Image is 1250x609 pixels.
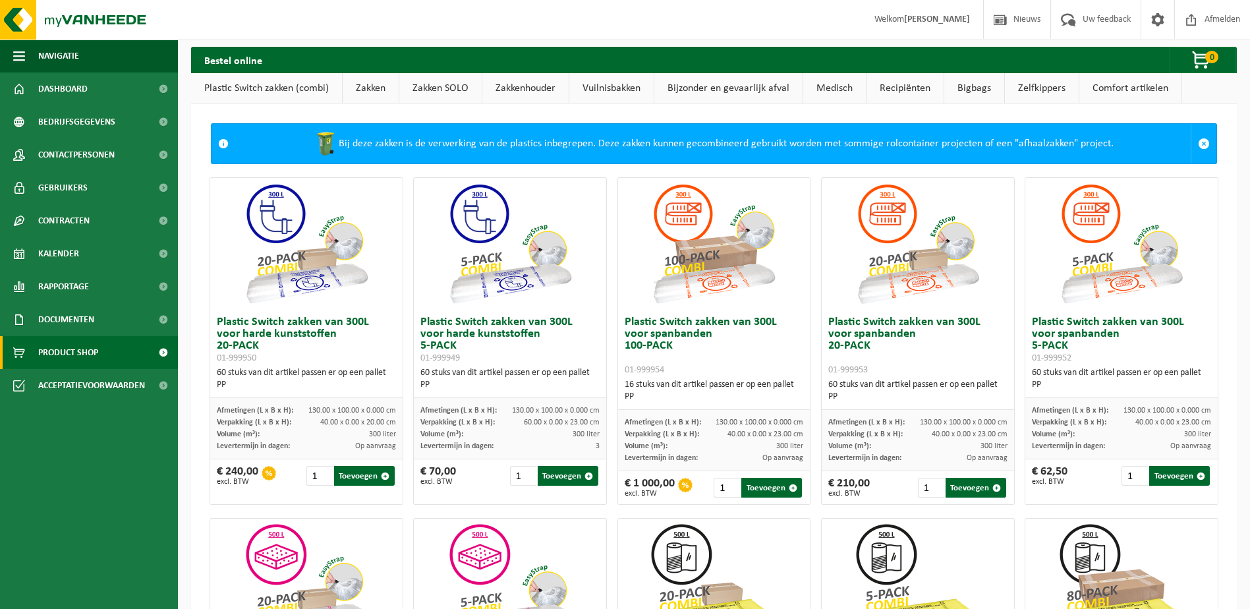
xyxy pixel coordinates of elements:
span: Bedrijfsgegevens [38,105,115,138]
a: Vuilnisbakken [569,73,654,103]
span: 130.00 x 100.00 x 0.000 cm [308,407,396,415]
img: 01-999950 [241,178,372,310]
span: Afmetingen (L x B x H): [217,407,293,415]
span: 40.00 x 0.00 x 23.00 cm [1135,419,1211,426]
span: Volume (m³): [1032,430,1075,438]
span: Afmetingen (L x B x H): [828,419,905,426]
h3: Plastic Switch zakken van 300L voor spanbanden 100-PACK [625,316,804,376]
span: Volume (m³): [420,430,463,438]
span: Op aanvraag [1170,442,1211,450]
h3: Plastic Switch zakken van 300L voor spanbanden 5-PACK [1032,316,1211,364]
span: Dashboard [38,72,88,105]
span: Levertermijn in dagen: [1032,442,1105,450]
div: 60 stuks van dit artikel passen er op een pallet [217,367,396,391]
span: 01-999949 [420,353,460,363]
div: € 70,00 [420,466,456,486]
a: Plastic Switch zakken (combi) [191,73,342,103]
span: Levertermijn in dagen: [625,454,698,462]
span: 130.00 x 100.00 x 0.000 cm [1123,407,1211,415]
img: 01-999952 [1056,178,1187,310]
span: Verpakking (L x B x H): [217,419,291,426]
h3: Plastic Switch zakken van 300L voor harde kunststoffen 20-PACK [217,316,396,364]
span: 01-999953 [828,365,868,375]
span: Kalender [38,237,79,270]
div: Bij deze zakken is de verwerking van de plastics inbegrepen. Deze zakken kunnen gecombineerd gebr... [235,124,1191,163]
span: 300 liter [1184,430,1211,438]
input: 1 [510,466,536,486]
a: Zakken [343,73,399,103]
span: Verpakking (L x B x H): [420,419,495,426]
span: 300 liter [776,442,803,450]
span: 130.00 x 100.00 x 0.000 cm [512,407,600,415]
span: Rapportage [38,270,89,303]
span: Afmetingen (L x B x H): [625,419,701,426]
span: 60.00 x 0.00 x 23.00 cm [524,419,600,426]
button: Toevoegen [741,478,802,498]
img: 01-999949 [444,178,576,310]
span: excl. BTW [625,490,675,498]
span: Verpakking (L x B x H): [1032,419,1106,426]
input: 1 [306,466,333,486]
div: PP [1032,379,1211,391]
span: Gebruikers [38,171,88,204]
span: excl. BTW [828,490,870,498]
span: Verpakking (L x B x H): [625,430,699,438]
span: 40.00 x 0.00 x 20.00 cm [320,419,396,426]
div: PP [625,391,804,403]
button: Toevoegen [334,466,395,486]
span: Volume (m³): [217,430,260,438]
span: Afmetingen (L x B x H): [1032,407,1108,415]
a: Bijzonder en gevaarlijk afval [654,73,803,103]
span: Contracten [38,204,90,237]
span: Op aanvraag [355,442,396,450]
span: 130.00 x 100.00 x 0.000 cm [920,419,1008,426]
a: Recipiënten [866,73,944,103]
div: 16 stuks van dit artikel passen er op een pallet [625,379,804,403]
span: Documenten [38,303,94,336]
span: 3 [596,442,600,450]
button: Toevoegen [946,478,1006,498]
div: PP [420,379,600,391]
span: 40.00 x 0.00 x 23.00 cm [727,430,803,438]
span: 01-999952 [1032,353,1071,363]
button: 0 [1170,47,1236,73]
span: Op aanvraag [762,454,803,462]
button: Toevoegen [1149,466,1210,486]
span: excl. BTW [420,478,456,486]
div: € 1 000,00 [625,478,675,498]
span: Product Shop [38,336,98,369]
img: 01-999953 [852,178,984,310]
h3: Plastic Switch zakken van 300L voor harde kunststoffen 5-PACK [420,316,600,364]
div: 60 stuks van dit artikel passen er op een pallet [1032,367,1211,391]
span: Acceptatievoorwaarden [38,369,145,402]
div: PP [828,391,1008,403]
a: Medisch [803,73,866,103]
span: Op aanvraag [967,454,1008,462]
div: PP [217,379,396,391]
div: 60 stuks van dit artikel passen er op een pallet [420,367,600,391]
a: Zakkenhouder [482,73,569,103]
span: 300 liter [369,430,396,438]
div: € 62,50 [1032,466,1067,486]
img: 01-999954 [648,178,780,310]
input: 1 [1122,466,1148,486]
h3: Plastic Switch zakken van 300L voor spanbanden 20-PACK [828,316,1008,376]
span: 01-999950 [217,353,256,363]
span: 130.00 x 100.00 x 0.000 cm [716,419,803,426]
span: Volume (m³): [828,442,871,450]
span: 40.00 x 0.00 x 23.00 cm [932,430,1008,438]
span: Contactpersonen [38,138,115,171]
strong: [PERSON_NAME] [904,14,970,24]
span: 300 liter [573,430,600,438]
h2: Bestel online [191,47,275,72]
div: € 210,00 [828,478,870,498]
span: Levertermijn in dagen: [420,442,494,450]
span: Levertermijn in dagen: [828,454,901,462]
button: Toevoegen [538,466,598,486]
span: 01-999954 [625,365,664,375]
a: Sluit melding [1191,124,1216,163]
input: 1 [714,478,740,498]
a: Zelfkippers [1005,73,1079,103]
input: 1 [918,478,944,498]
img: WB-0240-HPE-GN-50.png [312,130,339,157]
